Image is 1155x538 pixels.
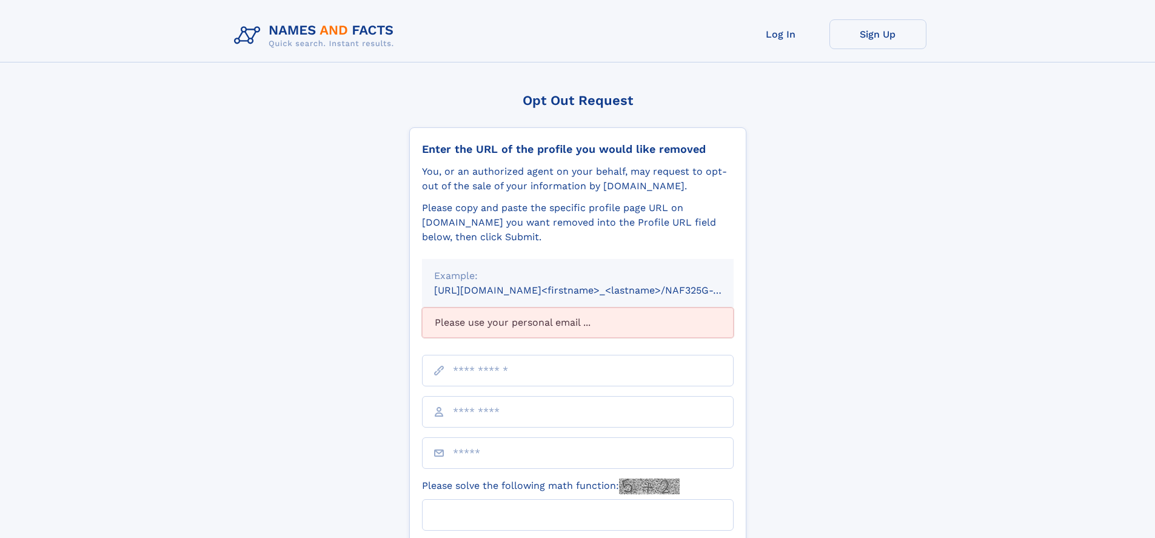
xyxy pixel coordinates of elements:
div: Enter the URL of the profile you would like removed [422,143,734,156]
label: Please solve the following math function: [422,479,680,494]
div: Example: [434,269,721,283]
a: Log In [732,19,829,49]
small: [URL][DOMAIN_NAME]<firstname>_<lastname>/NAF325G-xxxxxxxx [434,284,757,296]
div: Please use your personal email ... [422,308,734,338]
div: You, or an authorized agent on your behalf, may request to opt-out of the sale of your informatio... [422,164,734,193]
img: Logo Names and Facts [229,19,404,52]
div: Please copy and paste the specific profile page URL on [DOMAIN_NAME] you want removed into the Pr... [422,201,734,244]
div: Opt Out Request [409,93,746,108]
a: Sign Up [829,19,926,49]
